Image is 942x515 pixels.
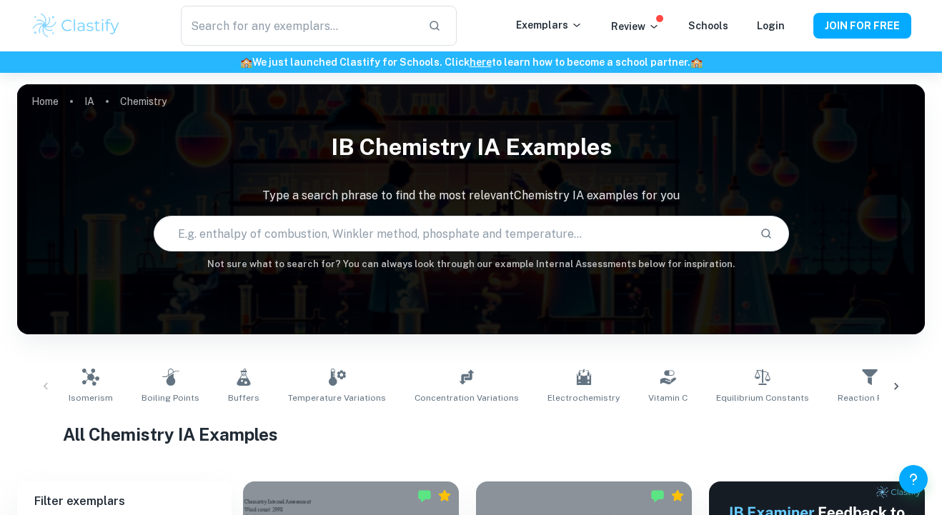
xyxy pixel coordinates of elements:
span: Temperature Variations [288,391,386,404]
img: Marked [417,489,432,503]
img: Clastify logo [31,11,122,40]
span: Equilibrium Constants [716,391,809,404]
p: Chemistry [120,94,167,109]
h6: Not sure what to search for? You can always look through our example Internal Assessments below f... [17,257,925,271]
span: Boiling Points [142,391,199,404]
span: Concentration Variations [415,391,519,404]
p: Review [611,19,660,34]
h6: We just launched Clastify for Schools. Click to learn how to become a school partner. [3,54,939,70]
a: Home [31,91,59,111]
span: 🏫 [240,56,252,68]
span: Reaction Rates [838,391,901,404]
img: Marked [650,489,665,503]
span: Buffers [228,391,259,404]
input: Search for any exemplars... [181,6,417,46]
span: Vitamin C [648,391,688,404]
div: Premium [670,489,685,503]
a: Login [757,20,785,31]
p: Type a search phrase to find the most relevant Chemistry IA examples for you [17,187,925,204]
button: JOIN FOR FREE [813,13,911,39]
button: Search [754,221,778,246]
button: Help and Feedback [899,465,928,494]
div: Premium [437,489,452,503]
span: 🏫 [690,56,703,68]
a: IA [84,91,94,111]
input: E.g. enthalpy of combustion, Winkler method, phosphate and temperature... [154,214,748,254]
span: Isomerism [69,391,113,404]
a: Schools [688,20,728,31]
h1: IB Chemistry IA examples [17,124,925,170]
h1: All Chemistry IA Examples [63,421,880,447]
a: here [470,56,492,68]
p: Exemplars [516,17,582,33]
span: Electrochemistry [547,391,620,404]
